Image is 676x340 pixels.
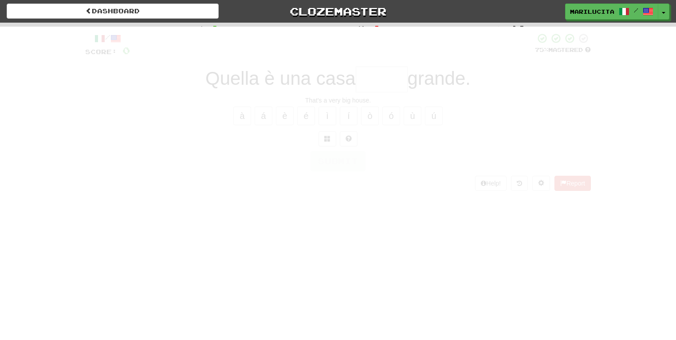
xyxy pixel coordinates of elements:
span: 0 [211,24,219,34]
button: á [255,107,272,125]
button: Switch sentence to multiple choice alt+p [318,131,336,146]
span: marilucita [570,8,614,16]
button: Submit [310,151,366,171]
button: ú [425,107,443,125]
button: Round history (alt+y) [511,176,528,191]
button: é [297,107,315,125]
div: That's a very big house. [85,96,591,105]
span: Quella è una casa [205,68,356,89]
a: Dashboard [7,4,219,19]
span: Incorrect [295,25,351,34]
span: : [195,26,205,33]
button: Report [554,176,591,191]
a: Clozemaster [232,4,444,19]
div: Mastered [535,46,591,54]
button: ù [404,107,421,125]
button: ì [318,107,336,125]
span: Correct [145,25,189,34]
button: Help! [475,176,507,191]
span: 0 [122,45,130,56]
span: : [358,26,367,33]
button: í [340,107,358,125]
button: ò [361,107,379,125]
a: marilucita / [565,4,658,20]
button: Single letter hint - you only get 1 per sentence and score half the points! alt+h [340,131,358,146]
span: : [495,26,504,33]
span: grande. [408,68,471,89]
span: To go [457,25,488,34]
span: 75 % [535,46,548,53]
span: 10 [511,24,526,34]
div: / [85,33,130,44]
span: / [634,7,638,13]
button: à [233,107,251,125]
span: 0 [373,24,381,34]
button: ó [382,107,400,125]
span: Score: [85,48,117,55]
button: è [276,107,294,125]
